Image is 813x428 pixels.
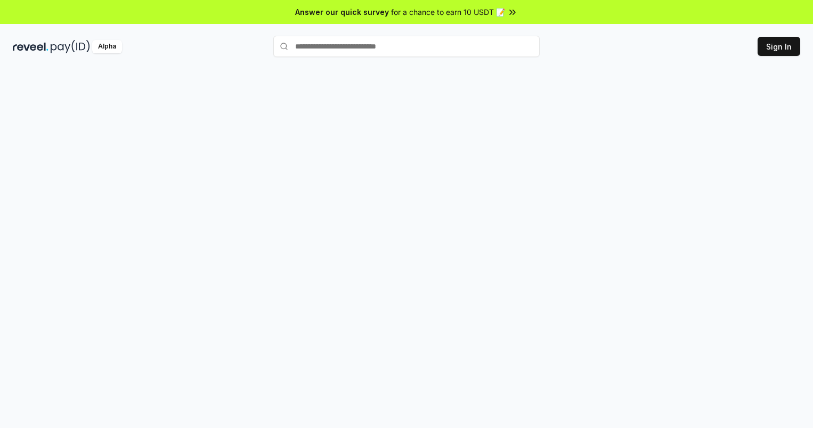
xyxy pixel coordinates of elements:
span: Answer our quick survey [295,6,389,18]
button: Sign In [758,37,800,56]
img: pay_id [51,40,90,53]
img: reveel_dark [13,40,48,53]
span: for a chance to earn 10 USDT 📝 [391,6,505,18]
div: Alpha [92,40,122,53]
